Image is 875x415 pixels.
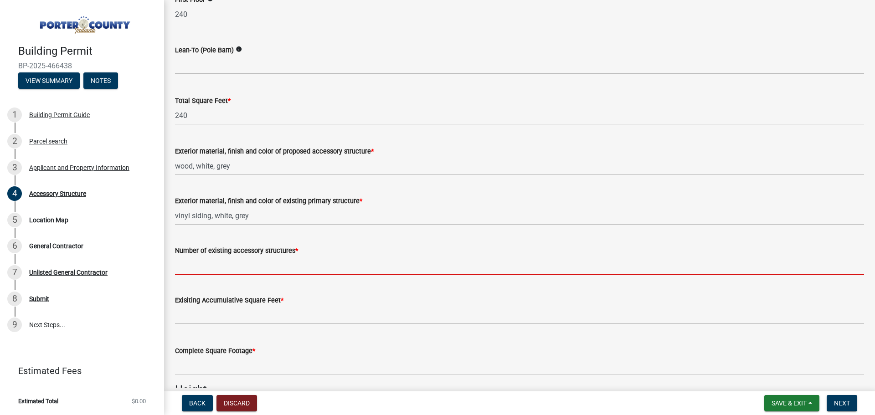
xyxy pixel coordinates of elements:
label: Complete Square Footage [175,348,255,354]
label: Lean-To (Pole Barn) [175,47,234,54]
div: Applicant and Property Information [29,164,129,171]
label: Total Square Feet [175,98,231,104]
div: 4 [7,186,22,201]
span: Save & Exit [772,400,807,407]
label: Exisiting Accumulative Square Feet [175,297,283,304]
span: Estimated Total [18,398,58,404]
div: Location Map [29,217,68,223]
wm-modal-confirm: Summary [18,77,80,85]
div: 6 [7,239,22,253]
div: 7 [7,265,22,280]
button: Discard [216,395,257,411]
span: $0.00 [132,398,146,404]
a: Estimated Fees [7,362,149,380]
button: View Summary [18,72,80,89]
div: 1 [7,108,22,122]
button: Notes [83,72,118,89]
label: Exterior material, finish and color of existing primary structure [175,198,362,205]
div: 5 [7,213,22,227]
h4: Height [175,383,864,396]
div: 3 [7,160,22,175]
i: info [236,46,242,52]
img: Porter County, Indiana [18,10,149,35]
h4: Building Permit [18,45,157,58]
div: 9 [7,318,22,332]
span: Next [834,400,850,407]
div: Building Permit Guide [29,112,90,118]
div: Parcel search [29,138,67,144]
label: Number of existing accessory structures [175,248,298,254]
div: 8 [7,292,22,306]
label: Exterior material, finish and color of proposed accessory structure [175,149,374,155]
div: 2 [7,134,22,149]
button: Next [827,395,857,411]
button: Save & Exit [764,395,819,411]
div: Submit [29,296,49,302]
span: BP-2025-466438 [18,61,146,70]
span: Back [189,400,206,407]
div: Accessory Structure [29,190,86,197]
wm-modal-confirm: Notes [83,77,118,85]
button: Back [182,395,213,411]
div: General Contractor [29,243,83,249]
div: Unlisted General Contractor [29,269,108,276]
